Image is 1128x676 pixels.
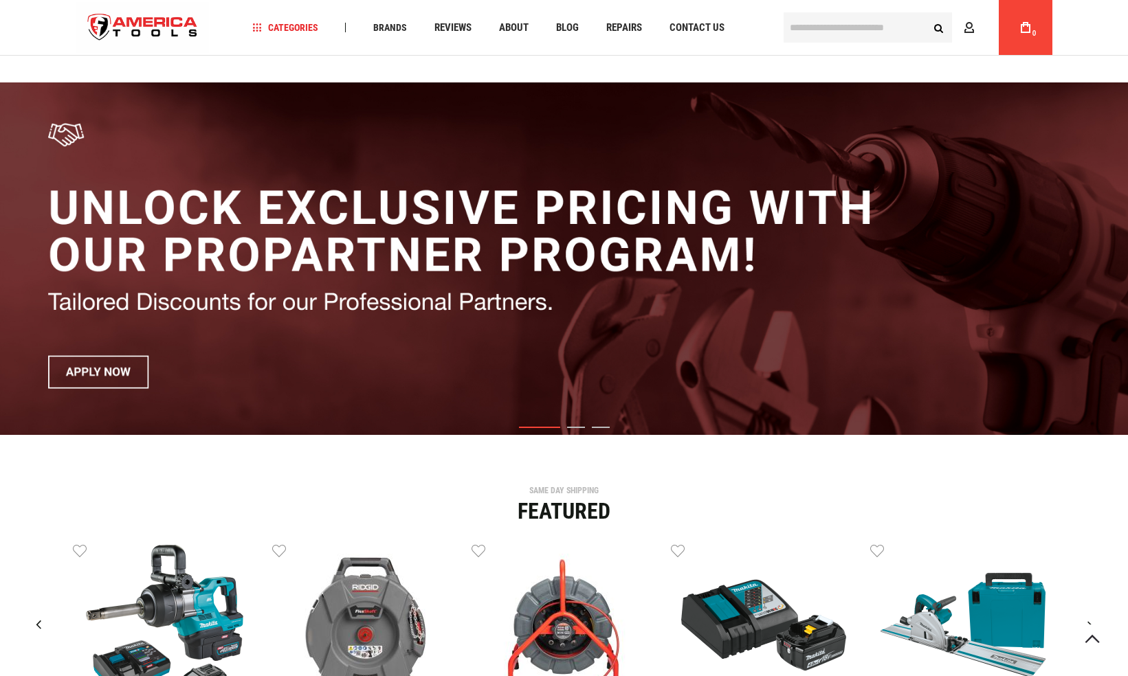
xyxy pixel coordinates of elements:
a: Blog [550,19,585,37]
div: SAME DAY SHIPPING [73,486,1056,495]
div: Previous slide [21,608,56,642]
a: store logo [76,2,210,54]
span: Blog [556,23,579,33]
span: 0 [1032,30,1037,37]
div: Featured [73,500,1056,522]
div: Next slide [1073,608,1107,642]
span: Contact Us [670,23,725,33]
a: Categories [246,19,324,37]
span: Categories [252,23,318,32]
button: Search [926,14,952,41]
a: Repairs [600,19,648,37]
img: America Tools [76,2,210,54]
span: Reviews [434,23,472,33]
a: About [493,19,535,37]
span: Brands [373,23,407,32]
span: About [499,23,529,33]
a: Brands [367,19,413,37]
a: Contact Us [663,19,731,37]
span: Repairs [606,23,642,33]
a: Reviews [428,19,478,37]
